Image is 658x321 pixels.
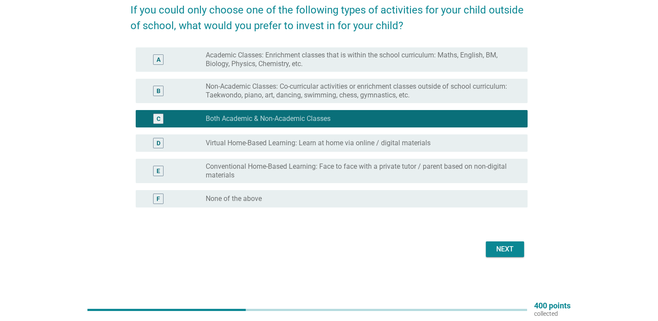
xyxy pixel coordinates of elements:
[206,139,431,147] label: Virtual Home-Based Learning: Learn at home via online / digital materials
[157,114,160,124] div: C
[157,167,160,176] div: E
[157,139,160,148] div: D
[206,162,514,180] label: Conventional Home-Based Learning: Face to face with a private tutor / parent based on non-digital...
[157,194,160,204] div: F
[534,310,571,318] p: collected
[534,302,571,310] p: 400 points
[157,55,160,64] div: A
[493,244,517,254] div: Next
[206,194,262,203] label: None of the above
[157,87,160,96] div: B
[486,241,524,257] button: Next
[206,82,514,100] label: Non-Academic Classes: Co-curricular activities or enrichment classes outside of school curriculum...
[206,51,514,68] label: Academic Classes: Enrichment classes that is within the school curriculum: Maths, English, BM, Bi...
[206,114,331,123] label: Both Academic & Non-Academic Classes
